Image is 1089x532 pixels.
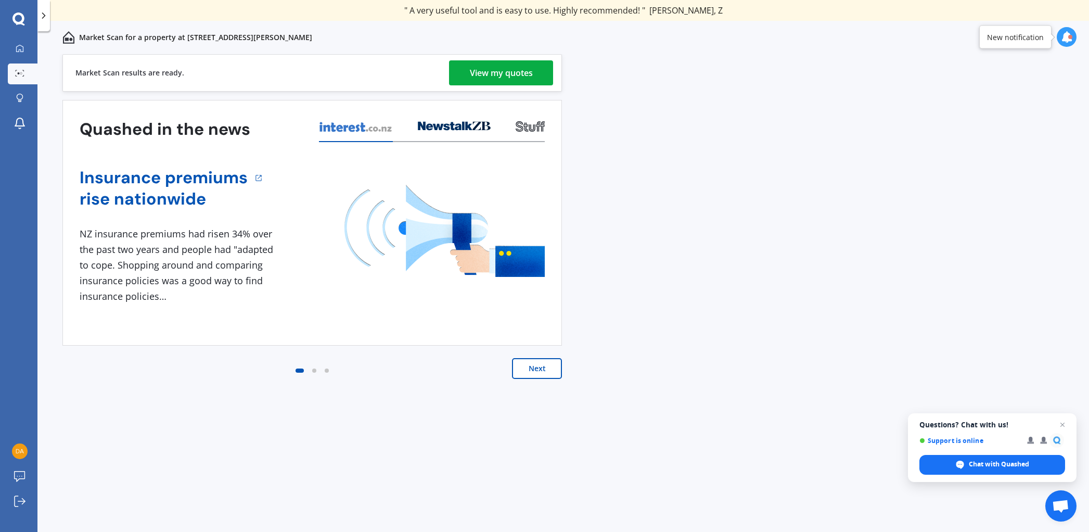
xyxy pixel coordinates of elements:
[62,31,75,44] img: home-and-contents.b802091223b8502ef2dd.svg
[80,167,248,188] a: Insurance premiums
[512,358,562,379] button: Next
[79,32,312,43] p: Market Scan for a property at [STREET_ADDRESS][PERSON_NAME]
[470,60,533,85] div: View my quotes
[1045,490,1077,522] a: Open chat
[919,437,1020,445] span: Support is online
[80,226,277,304] div: NZ insurance premiums had risen 34% over the past two years and people had "adapted to cope. Shop...
[919,421,1065,429] span: Questions? Chat with us!
[80,119,250,140] h3: Quashed in the news
[12,444,28,459] img: 084cbbb6167ed607e6597af71d19cdb8
[80,188,248,210] a: rise nationwide
[449,60,553,85] a: View my quotes
[919,455,1065,475] span: Chat with Quashed
[75,55,184,91] div: Market Scan results are ready.
[987,32,1044,42] div: New notification
[969,460,1029,469] span: Chat with Quashed
[344,185,545,277] img: media image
